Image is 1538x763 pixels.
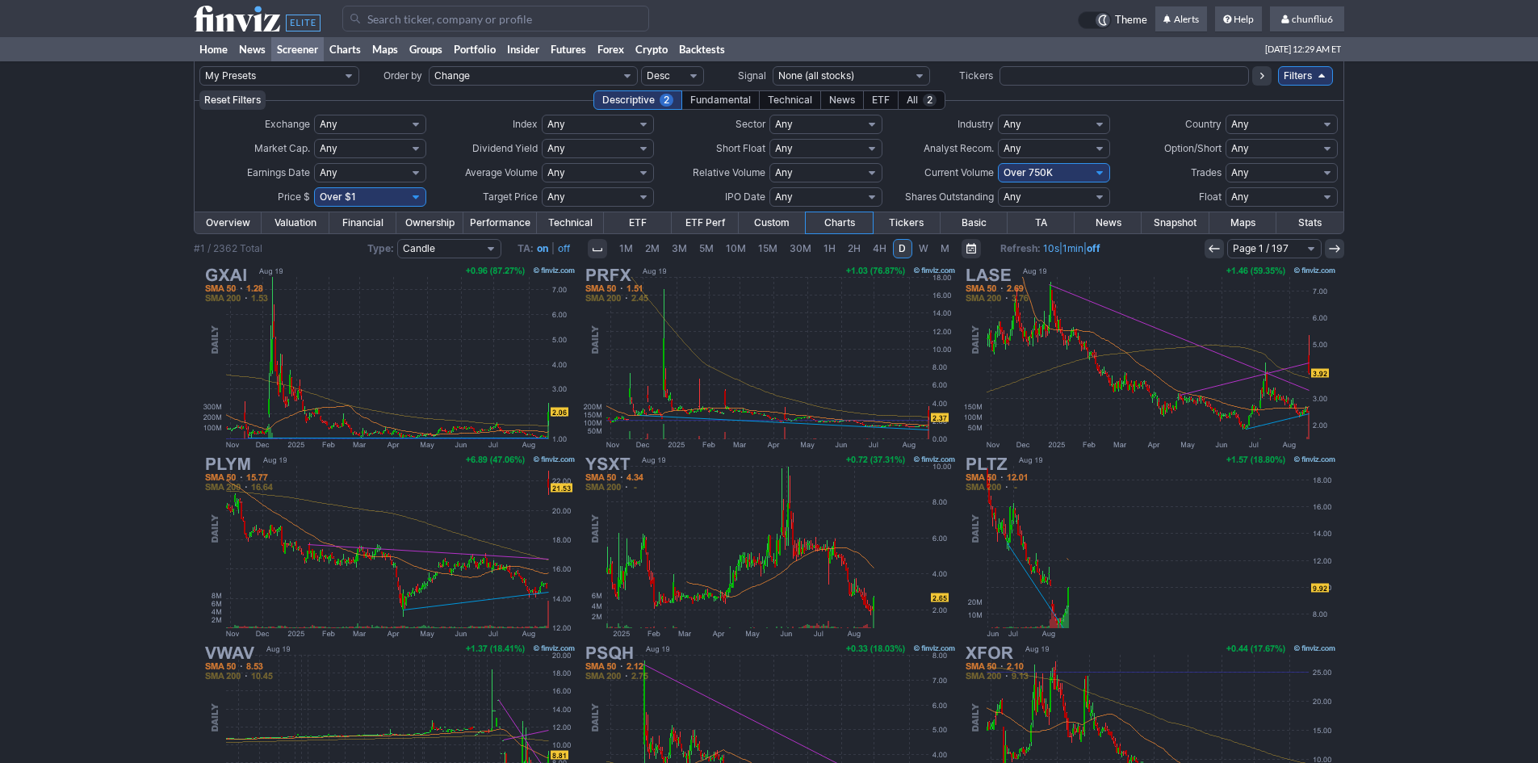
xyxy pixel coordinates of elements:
[537,212,604,233] a: Technical
[959,69,993,82] span: Tickers
[873,212,940,233] a: Tickers
[673,37,731,61] a: Backtests
[1062,242,1083,254] a: 1min
[324,37,367,61] a: Charts
[551,242,555,254] span: |
[660,94,673,107] span: 2
[271,37,324,61] a: Screener
[893,239,912,258] a: D
[1199,191,1222,203] span: Float
[962,239,981,258] button: Range
[639,239,665,258] a: 2M
[472,142,538,154] span: Dividend Yield
[199,90,266,110] button: Reset Filters
[1292,13,1333,25] span: chunfliu6
[645,242,660,254] span: 2M
[1185,118,1222,130] span: Country
[961,452,1339,641] img: PLTZ - Defiance Daily Target 2x Short PLTR ETF - Stock Price Chart
[694,239,719,258] a: 5M
[1075,212,1142,233] a: News
[200,263,578,452] img: GXAI - Gaxos.AI Inc - Stock Price Chart
[1270,6,1344,32] a: chunfliu6
[758,242,777,254] span: 15M
[465,166,538,178] span: Average Volume
[404,37,448,61] a: Groups
[463,212,537,233] a: Performance
[537,242,548,254] a: on
[905,191,994,203] span: Shares Outstanding
[1164,142,1222,154] span: Option/Short
[681,90,760,110] div: Fundamental
[1008,212,1075,233] a: TA
[848,242,861,254] span: 2H
[666,239,693,258] a: 3M
[672,212,739,233] a: ETF Perf
[1000,242,1041,254] b: Refresh:
[278,191,310,203] span: Price $
[518,242,534,254] b: TA:
[725,191,765,203] span: IPO Date
[194,241,262,257] div: #1 / 2362 Total
[935,239,955,258] a: M
[873,242,886,254] span: 4H
[329,212,396,233] a: Financial
[265,118,310,130] span: Exchange
[588,239,607,258] button: Interval
[1265,37,1341,61] span: [DATE] 12:29 AM ET
[262,212,329,233] a: Valuation
[919,242,928,254] span: W
[790,242,811,254] span: 30M
[1191,166,1222,178] span: Trades
[200,452,578,641] img: PLYM - Plymouth Industrial Reit Inc - Stock Price Chart
[867,239,892,258] a: 4H
[580,452,958,641] img: YSXT - Ysx Tech Co.Ltd - Stock Price Chart
[1078,11,1147,29] a: Theme
[1276,212,1343,233] a: Stats
[247,166,310,178] span: Earnings Date
[898,90,945,110] div: All
[195,212,262,233] a: Overview
[604,212,671,233] a: ETF
[899,242,906,254] span: D
[630,37,673,61] a: Crypto
[383,69,422,82] span: Order by
[820,90,864,110] div: News
[593,90,682,110] div: Descriptive
[726,242,746,254] span: 10M
[1155,6,1207,32] a: Alerts
[672,242,687,254] span: 3M
[194,37,233,61] a: Home
[1000,241,1100,257] span: | |
[1043,242,1059,254] a: 10s
[367,37,404,61] a: Maps
[448,37,501,61] a: Portfolio
[863,90,899,110] div: ETF
[961,263,1339,452] img: LASE - Laser Photonics Corp - Stock Price Chart
[958,118,994,130] span: Industry
[501,37,545,61] a: Insider
[254,142,310,154] span: Market Cap.
[693,166,765,178] span: Relative Volume
[806,212,873,233] a: Charts
[592,37,630,61] a: Forex
[941,242,949,254] span: M
[738,69,766,82] span: Signal
[1278,66,1333,86] a: Filters
[924,166,994,178] span: Current Volume
[913,239,934,258] a: W
[716,142,765,154] span: Short Float
[759,90,821,110] div: Technical
[752,239,783,258] a: 15M
[784,239,817,258] a: 30M
[1209,212,1276,233] a: Maps
[1142,212,1209,233] a: Snapshot
[233,37,271,61] a: News
[483,191,538,203] span: Target Price
[614,239,639,258] a: 1M
[367,242,394,254] b: Type:
[818,239,841,258] a: 1H
[923,94,937,107] span: 2
[619,242,633,254] span: 1M
[580,263,958,452] img: PRFX - PainReform Ltd - Stock Price Chart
